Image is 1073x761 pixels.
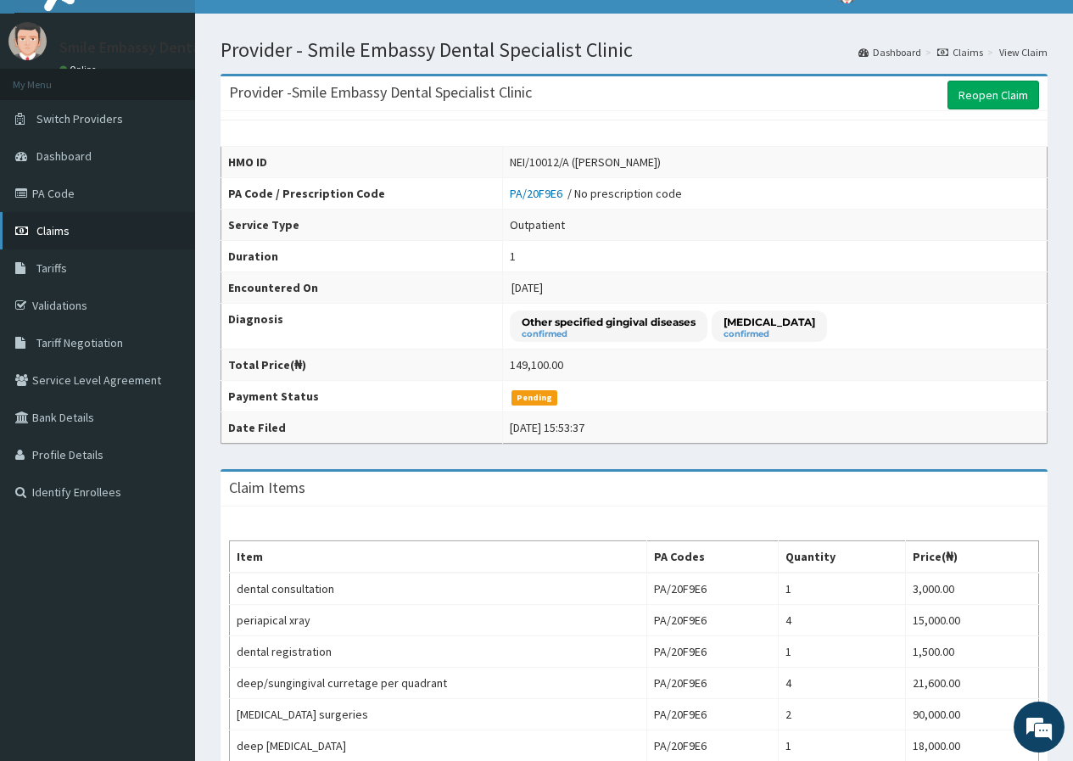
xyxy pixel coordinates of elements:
[779,573,905,605] td: 1
[230,668,647,699] td: deep/sungingival curretage per quadrant
[511,390,558,406] span: Pending
[230,541,647,574] th: Item
[522,330,696,339] small: confirmed
[8,463,323,523] textarea: Type your message and hit 'Enter'
[779,605,905,636] td: 4
[221,272,503,304] th: Encountered On
[36,223,70,238] span: Claims
[510,216,565,233] div: Outpatient
[221,147,503,178] th: HMO ID
[230,605,647,636] td: periapical xray
[510,185,682,202] div: / No prescription code
[510,419,584,436] div: [DATE] 15:53:37
[905,636,1038,668] td: 1,500.00
[646,605,778,636] td: PA/20F9E6
[779,636,905,668] td: 1
[905,605,1038,636] td: 15,000.00
[59,40,312,55] p: Smile Embassy Dental Specialist Clinic
[779,541,905,574] th: Quantity
[905,668,1038,699] td: 21,600.00
[858,45,921,59] a: Dashboard
[36,260,67,276] span: Tariffs
[59,64,100,76] a: Online
[905,573,1038,605] td: 3,000.00
[221,412,503,444] th: Date Filed
[779,699,905,730] td: 2
[510,186,567,201] a: PA/20F9E6
[999,45,1048,59] a: View Claim
[779,668,905,699] td: 4
[646,668,778,699] td: PA/20F9E6
[278,8,319,49] div: Minimize live chat window
[937,45,983,59] a: Claims
[36,148,92,164] span: Dashboard
[511,280,543,295] span: [DATE]
[905,699,1038,730] td: 90,000.00
[229,85,532,100] h3: Provider - Smile Embassy Dental Specialist Clinic
[221,350,503,381] th: Total Price(₦)
[221,304,503,350] th: Diagnosis
[905,541,1038,574] th: Price(₦)
[646,541,778,574] th: PA Codes
[229,480,305,495] h3: Claim Items
[522,315,696,329] p: Other specified gingival diseases
[36,111,123,126] span: Switch Providers
[230,573,647,605] td: dental consultation
[88,95,285,117] div: Chat with us now
[98,214,234,385] span: We're online!
[510,356,563,373] div: 149,100.00
[646,636,778,668] td: PA/20F9E6
[947,81,1039,109] a: Reopen Claim
[36,335,123,350] span: Tariff Negotiation
[724,330,815,339] small: confirmed
[221,39,1048,61] h1: Provider - Smile Embassy Dental Specialist Clinic
[221,241,503,272] th: Duration
[646,573,778,605] td: PA/20F9E6
[510,248,516,265] div: 1
[724,315,815,329] p: [MEDICAL_DATA]
[221,381,503,412] th: Payment Status
[221,210,503,241] th: Service Type
[646,699,778,730] td: PA/20F9E6
[510,154,661,171] div: NEI/10012/A ([PERSON_NAME])
[230,699,647,730] td: [MEDICAL_DATA] surgeries
[8,22,47,60] img: User Image
[31,85,69,127] img: d_794563401_company_1708531726252_794563401
[230,636,647,668] td: dental registration
[221,178,503,210] th: PA Code / Prescription Code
